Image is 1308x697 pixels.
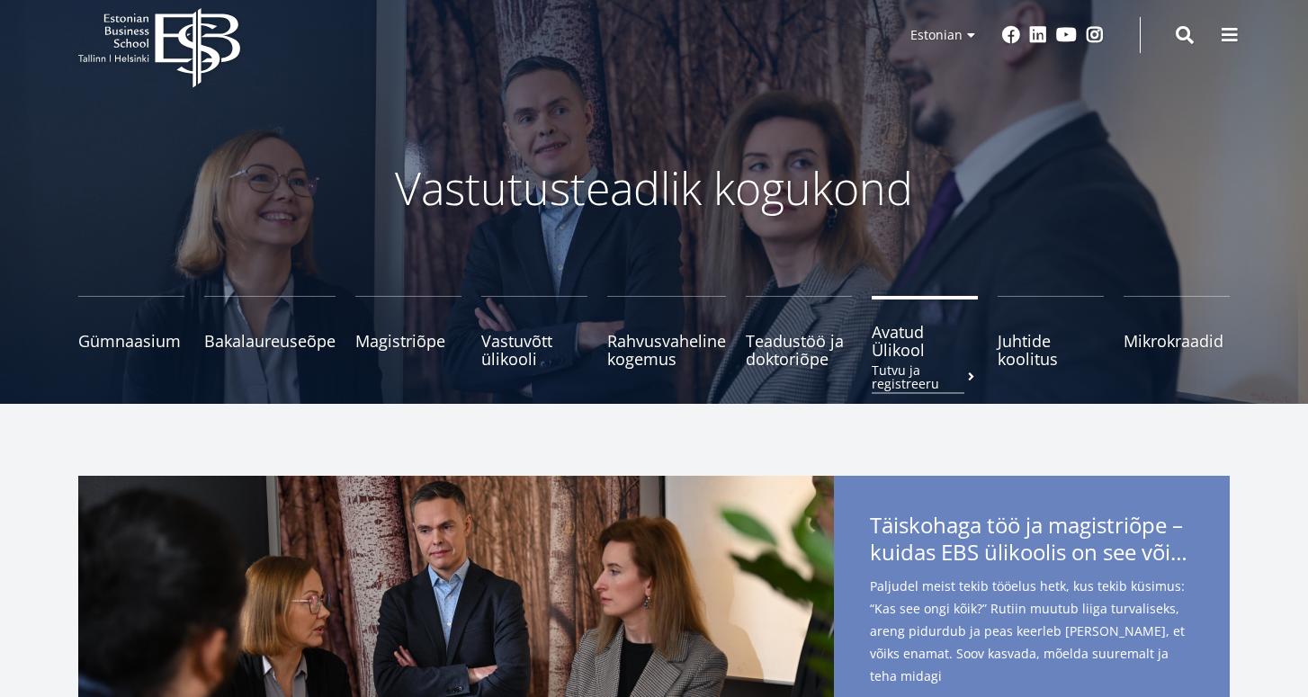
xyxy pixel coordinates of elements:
[481,332,587,368] span: Vastuvõtt ülikooli
[1086,26,1104,44] a: Instagram
[607,296,726,368] a: Rahvusvaheline kogemus
[481,296,587,368] a: Vastuvõtt ülikooli
[204,332,336,350] span: Bakalaureuseõpe
[1056,26,1077,44] a: Youtube
[204,296,336,368] a: Bakalaureuseõpe
[998,296,1104,368] a: Juhtide koolitus
[870,512,1194,571] span: Täiskohaga töö ja magistriõpe –
[607,332,726,368] span: Rahvusvaheline kogemus
[746,296,852,368] a: Teadustöö ja doktoriõpe
[78,332,184,350] span: Gümnaasium
[872,323,978,359] span: Avatud Ülikool
[872,363,978,390] small: Tutvu ja registreeru
[78,296,184,368] a: Gümnaasium
[998,332,1104,368] span: Juhtide koolitus
[1124,296,1230,368] a: Mikrokraadid
[872,296,978,368] a: Avatud ÜlikoolTutvu ja registreeru
[1002,26,1020,44] a: Facebook
[1029,26,1047,44] a: Linkedin
[870,539,1194,566] span: kuidas EBS ülikoolis on see võimalik?
[746,332,852,368] span: Teadustöö ja doktoriõpe
[177,161,1131,215] p: Vastutusteadlik kogukond
[355,332,461,350] span: Magistriõpe
[355,296,461,368] a: Magistriõpe
[1124,332,1230,350] span: Mikrokraadid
